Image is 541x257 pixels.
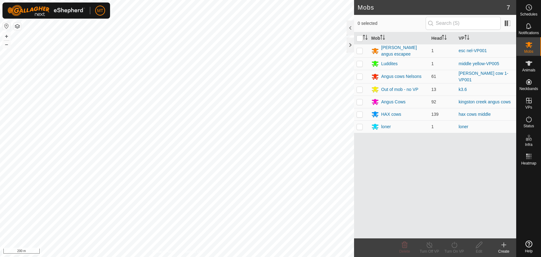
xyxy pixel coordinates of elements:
[523,124,534,128] span: Status
[381,86,419,93] div: Out of mob - no VP
[381,61,398,67] div: Luddites
[431,87,436,92] span: 13
[431,48,434,53] span: 1
[525,249,533,253] span: Help
[381,44,427,57] div: [PERSON_NAME] angus escapee
[459,71,508,82] a: [PERSON_NAME] cow 1-VP001
[431,61,434,66] span: 1
[429,32,456,44] th: Head
[431,124,434,129] span: 1
[97,7,103,14] span: MT
[456,32,516,44] th: VP
[3,22,10,30] button: Reset Map
[153,249,176,255] a: Privacy Policy
[521,161,536,165] span: Heatmap
[442,36,447,41] p-sorticon: Activate to sort
[459,112,491,117] a: hax cows middle
[459,48,487,53] a: esc nel-VP001
[431,99,436,104] span: 92
[183,249,201,255] a: Contact Us
[417,249,442,254] div: Turn Off VP
[381,73,422,80] div: Angus cows Nelsons
[381,124,391,130] div: loner
[14,23,21,30] button: Map Layers
[369,32,429,44] th: Mob
[3,41,10,48] button: –
[363,36,368,41] p-sorticon: Activate to sort
[525,143,532,147] span: Infra
[358,4,507,11] h2: Mobs
[522,68,535,72] span: Animals
[381,99,406,105] div: Angus Cows
[358,20,426,27] span: 0 selected
[380,36,385,41] p-sorticon: Activate to sort
[7,5,85,16] img: Gallagher Logo
[525,106,532,109] span: VPs
[464,36,469,41] p-sorticon: Activate to sort
[491,249,516,254] div: Create
[459,87,467,92] a: k3.6
[459,61,499,66] a: middle yellow-VP005
[426,17,501,30] input: Search (S)
[524,50,533,53] span: Mobs
[519,31,539,35] span: Notifications
[381,111,401,118] div: HAX cows
[431,74,436,79] span: 61
[399,249,410,254] span: Delete
[459,99,511,104] a: kingston creek angus cows
[519,87,538,91] span: Neckbands
[431,112,438,117] span: 139
[3,33,10,40] button: +
[517,238,541,255] a: Help
[467,249,491,254] div: Edit
[459,124,468,129] a: loner
[520,12,537,16] span: Schedules
[507,3,510,12] span: 7
[442,249,467,254] div: Turn On VP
